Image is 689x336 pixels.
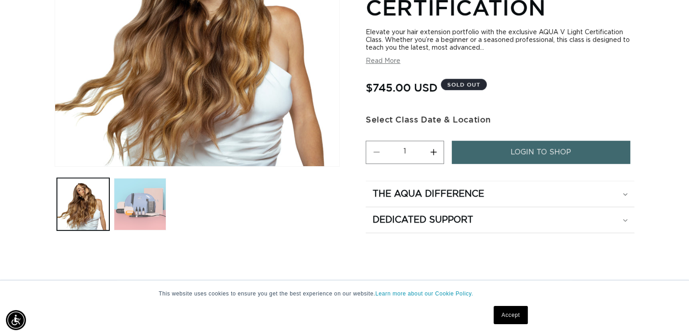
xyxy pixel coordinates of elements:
[510,140,571,163] span: login to shop
[441,79,487,90] span: Sold out
[159,290,531,298] p: This website uses cookies to ensure you get the best experience on our website.
[373,214,473,225] h2: Dedicated Support
[373,188,484,199] h2: The Aqua Difference
[375,290,473,297] a: Learn more about our Cookie Policy.
[366,29,634,52] div: Elevate your hair extension portfolio with the exclusive AQUA V Light Certification Class. Whethe...
[114,178,166,230] button: Load image 2 in gallery view
[494,306,527,324] a: Accept
[366,79,438,96] span: $745.00 USD
[366,207,634,232] summary: Dedicated Support
[57,178,109,230] button: Load image 1 in gallery view
[366,112,634,127] div: Select Class Date & Location
[6,310,26,330] div: Accessibility Menu
[366,181,634,206] summary: The Aqua Difference
[366,57,400,65] button: Read More
[452,140,630,163] a: login to shop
